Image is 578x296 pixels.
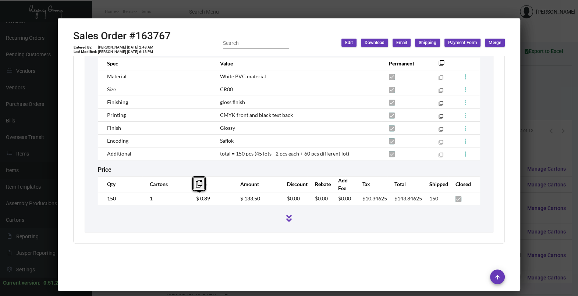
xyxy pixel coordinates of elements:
div: 0.51.2 [43,279,58,287]
button: Shipping [415,39,440,47]
span: gloss finish [220,99,245,105]
th: Discount [280,176,308,192]
mat-icon: filter_none [439,141,443,146]
span: $0.00 [287,195,300,202]
span: total = 150 pcs (45 lots - 2 pcs each + 60 pcs different lot) [220,150,349,157]
td: [PERSON_NAME] [DATE] 2:48 AM [97,45,154,50]
span: Merge [489,40,501,46]
th: Spec [98,57,213,70]
h2: Price [98,166,111,173]
h2: Sales Order #163767 [73,30,171,42]
span: Finish [107,125,121,131]
span: $0.00 [315,195,328,202]
span: $10.34625 [362,195,387,202]
mat-icon: filter_none [439,62,444,68]
th: Rebate [308,176,331,192]
th: Shipped [422,176,448,192]
button: Email [393,39,411,47]
span: White PVC material [220,73,266,79]
span: Download [365,40,384,46]
span: Finishing [107,99,128,105]
mat-icon: filter_none [439,103,443,107]
span: Email [396,40,407,46]
div: Current version: [3,279,40,287]
button: Download [361,39,388,47]
span: $143.84625 [394,195,422,202]
span: Size [107,86,116,92]
span: Payment Form [448,40,477,46]
th: Tax [355,176,387,192]
th: Total [387,176,422,192]
td: [PERSON_NAME] [DATE] 6:13 PM [97,50,154,54]
span: Saflok [220,138,234,144]
span: Shipping [419,40,436,46]
th: Amount [233,176,280,192]
th: Cartons [142,176,189,192]
th: Closed [448,176,480,192]
th: Permanent [382,57,428,70]
span: Printing [107,112,126,118]
mat-icon: filter_none [439,128,443,133]
mat-icon: filter_none [439,154,443,159]
th: Value [213,57,382,70]
span: CR80 [220,86,233,92]
mat-icon: filter_none [439,115,443,120]
span: Glossy [220,125,235,131]
span: Edit [345,40,353,46]
td: Entered By: [73,45,97,50]
span: Encoding [107,138,128,144]
mat-icon: filter_none [439,77,443,82]
td: Last Modified: [73,50,97,54]
th: Rate [189,176,233,192]
mat-icon: filter_none [439,90,443,94]
span: Additional [107,150,131,157]
th: Add Fee [331,176,355,192]
span: 150 [429,195,438,202]
button: Edit [341,39,357,47]
span: Material [107,73,127,79]
button: Merge [485,39,505,47]
i: Copy [196,180,202,188]
button: Payment Form [444,39,481,47]
th: Qty [98,176,142,192]
span: CMYK front and black text back [220,112,293,118]
span: $0.00 [338,195,351,202]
